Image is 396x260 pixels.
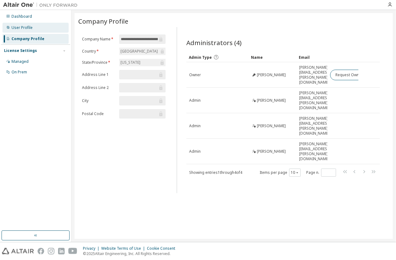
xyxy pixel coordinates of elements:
[299,52,325,62] div: Email
[11,36,44,41] div: Company Profile
[299,116,330,136] span: [PERSON_NAME][EMAIL_ADDRESS][PERSON_NAME][DOMAIN_NAME]
[2,248,34,254] img: altair_logo.svg
[11,14,32,19] div: Dashboard
[78,17,128,26] span: Company Profile
[83,246,101,251] div: Privacy
[330,70,383,80] button: Request Owner Change
[291,170,299,175] button: 10
[82,49,116,54] label: Country
[299,142,330,161] span: [PERSON_NAME][EMAIL_ADDRESS][PERSON_NAME][DOMAIN_NAME]
[257,123,286,128] span: [PERSON_NAME]
[120,48,159,55] div: [GEOGRAPHIC_DATA]
[83,251,179,256] p: © 2025 Altair Engineering, Inc. All Rights Reserved.
[3,2,81,8] img: Altair One
[101,246,147,251] div: Website Terms of Use
[186,38,242,47] span: Administrators (4)
[48,248,54,254] img: instagram.svg
[11,70,27,75] div: On Prem
[299,91,330,110] span: [PERSON_NAME][EMAIL_ADDRESS][PERSON_NAME][DOMAIN_NAME]
[257,72,286,77] span: [PERSON_NAME]
[189,98,201,103] span: Admin
[299,65,330,85] span: [PERSON_NAME][EMAIL_ADDRESS][PERSON_NAME][DOMAIN_NAME]
[257,98,286,103] span: [PERSON_NAME]
[189,170,242,175] span: Showing entries 1 through 4 of 4
[260,169,301,177] span: Items per page
[11,59,29,64] div: Managed
[120,59,141,66] div: [US_STATE]
[189,123,201,128] span: Admin
[82,85,116,90] label: Address Line 2
[82,72,116,77] label: Address Line 1
[257,149,286,154] span: [PERSON_NAME]
[251,52,294,62] div: Name
[147,246,179,251] div: Cookie Consent
[82,98,116,103] label: City
[82,60,116,65] label: State/Province
[119,48,166,55] div: [GEOGRAPHIC_DATA]
[189,72,201,77] span: Owner
[189,149,201,154] span: Admin
[11,25,33,30] div: User Profile
[189,55,212,60] span: Admin Type
[119,59,166,66] div: [US_STATE]
[82,37,116,42] label: Company Name
[82,111,116,116] label: Postal Code
[4,48,37,53] div: License Settings
[38,248,44,254] img: facebook.svg
[58,248,65,254] img: linkedin.svg
[68,248,77,254] img: youtube.svg
[306,169,336,177] span: Page n.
